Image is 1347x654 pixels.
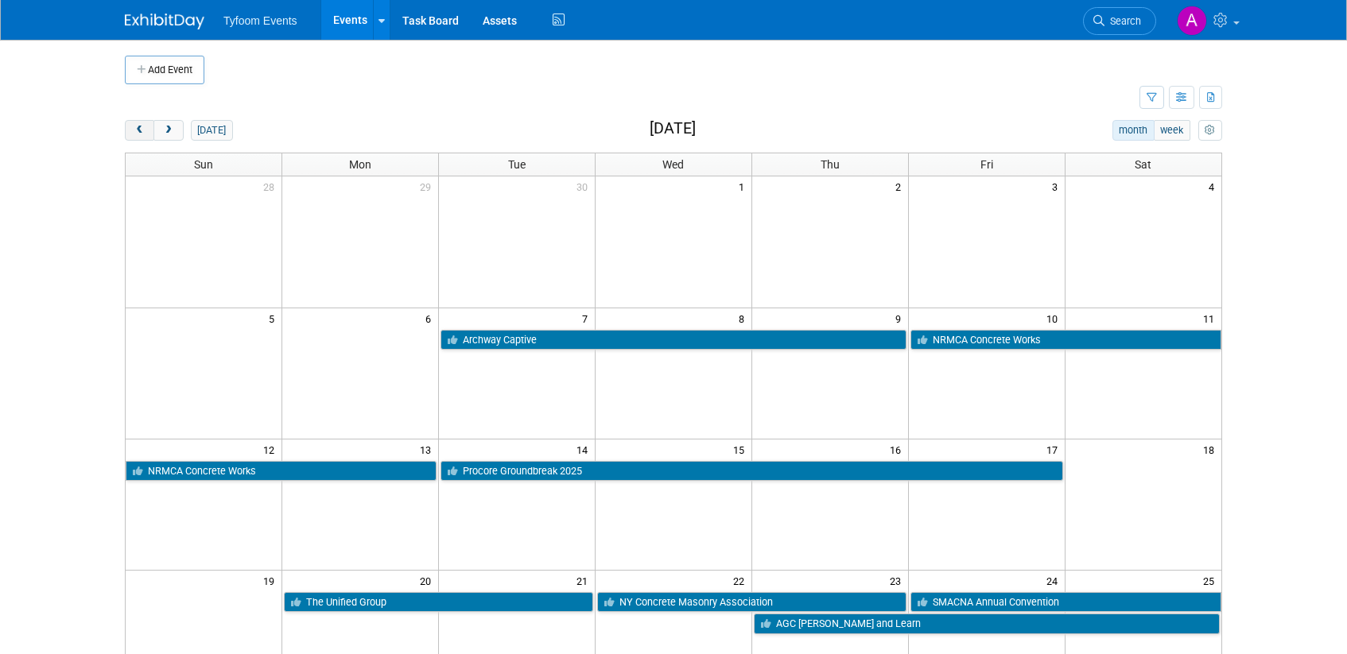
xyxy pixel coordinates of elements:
[418,439,438,459] span: 13
[737,176,751,196] span: 1
[980,158,993,171] span: Fri
[1201,439,1221,459] span: 18
[1205,126,1215,136] i: Personalize Calendar
[125,120,154,141] button: prev
[1104,15,1141,27] span: Search
[894,176,908,196] span: 2
[424,308,438,328] span: 6
[662,158,684,171] span: Wed
[191,120,233,141] button: [DATE]
[1050,176,1065,196] span: 3
[650,120,696,137] h2: [DATE]
[1083,7,1156,35] a: Search
[126,461,437,482] a: NRMCA Concrete Works
[1045,308,1065,328] span: 10
[223,14,297,27] span: Tyfoom Events
[888,571,908,590] span: 23
[1198,120,1222,141] button: myCustomButton
[894,308,908,328] span: 9
[1201,571,1221,590] span: 25
[418,571,438,590] span: 20
[737,308,751,328] span: 8
[1045,571,1065,590] span: 24
[262,176,281,196] span: 28
[597,592,906,613] a: NY Concrete Masonry Association
[441,461,1062,482] a: Procore Groundbreak 2025
[284,592,593,613] a: The Unified Group
[1207,176,1221,196] span: 4
[754,613,1220,634] a: AGC [PERSON_NAME] and Learn
[821,158,840,171] span: Thu
[153,120,183,141] button: next
[575,571,595,590] span: 21
[1154,120,1190,141] button: week
[732,571,751,590] span: 22
[349,158,371,171] span: Mon
[732,439,751,459] span: 15
[262,571,281,590] span: 19
[910,592,1221,613] a: SMACNA Annual Convention
[888,439,908,459] span: 16
[1135,158,1151,171] span: Sat
[1177,6,1207,36] img: Angie Nichols
[508,158,526,171] span: Tue
[125,56,204,84] button: Add Event
[1045,439,1065,459] span: 17
[910,330,1221,350] a: NRMCA Concrete Works
[125,14,204,29] img: ExhibitDay
[1112,120,1155,141] button: month
[575,176,595,196] span: 30
[575,439,595,459] span: 14
[267,308,281,328] span: 5
[262,439,281,459] span: 12
[418,176,438,196] span: 29
[580,308,595,328] span: 7
[194,158,213,171] span: Sun
[1201,308,1221,328] span: 11
[441,330,906,350] a: Archway Captive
